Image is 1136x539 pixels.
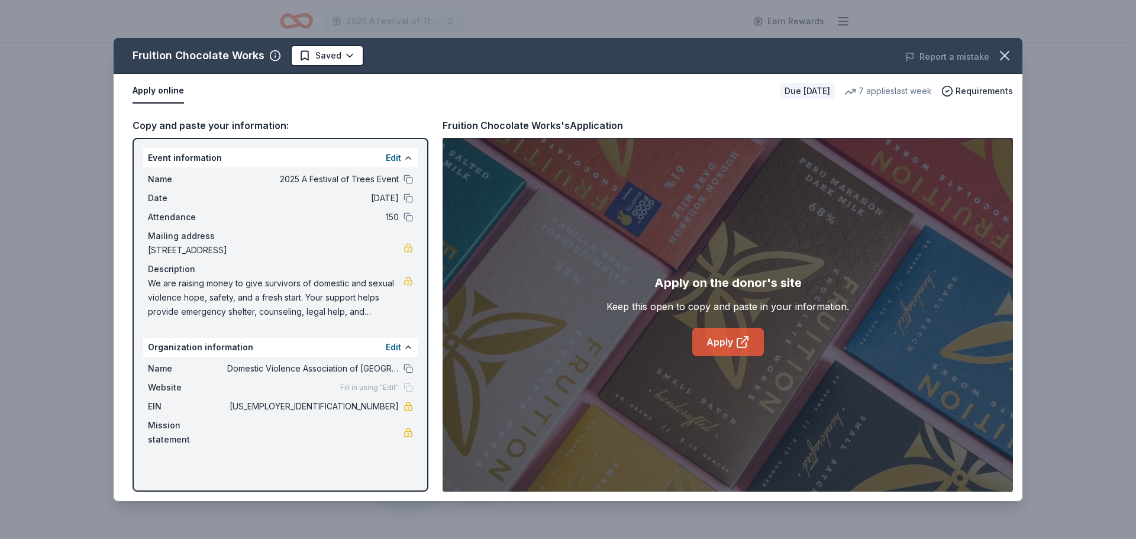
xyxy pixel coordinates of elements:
span: Fill in using "Edit" [340,383,399,392]
span: [DATE] [227,191,399,205]
div: Organization information [143,338,418,357]
span: [US_EMPLOYER_IDENTIFICATION_NUMBER] [227,399,399,414]
span: Domestic Violence Association of [GEOGRAPHIC_DATA][US_STATE] [227,362,399,376]
div: Description [148,262,413,276]
button: Edit [386,151,401,165]
span: Mission statement [148,418,227,447]
span: 2025 A Festival of Trees Event [227,172,399,186]
span: Attendance [148,210,227,224]
button: Saved [291,45,364,66]
span: [STREET_ADDRESS] [148,243,404,257]
div: Event information [143,149,418,167]
div: Due [DATE] [780,83,835,99]
button: Requirements [941,84,1013,98]
span: We are raising money to give survivors of domestic and sexual violence hope, safety, and a fresh ... [148,276,404,319]
div: Keep this open to copy and paste in your information. [606,299,849,314]
button: Edit [386,340,401,354]
span: Date [148,191,227,205]
span: Saved [315,49,341,63]
button: Apply online [133,79,184,104]
span: Website [148,380,227,395]
div: 7 applies last week [844,84,932,98]
div: Mailing address [148,229,413,243]
div: Copy and paste your information: [133,118,428,133]
button: Report a mistake [905,50,989,64]
span: 150 [227,210,399,224]
div: Fruition Chocolate Works's Application [443,118,623,133]
div: Apply on the donor's site [654,273,802,292]
div: Fruition Chocolate Works [133,46,264,65]
a: Apply [692,328,764,356]
span: EIN [148,399,227,414]
span: Name [148,362,227,376]
span: Name [148,172,227,186]
span: Requirements [956,84,1013,98]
